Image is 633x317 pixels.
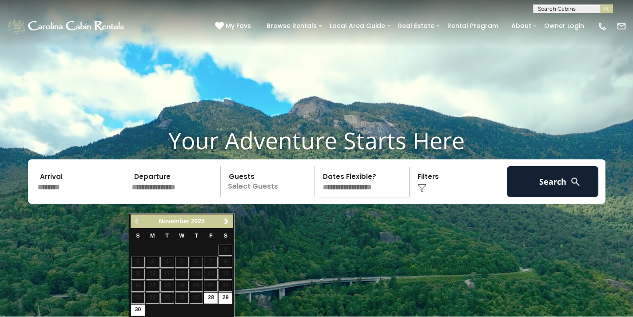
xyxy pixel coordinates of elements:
[418,184,426,193] img: filter--v1.png
[570,176,581,187] img: search-regular-white.png
[159,218,189,225] span: November
[325,19,390,33] a: Local Area Guide
[223,166,315,197] p: Select Guests
[507,166,599,197] button: Search
[262,19,321,33] a: Browse Rentals
[617,21,626,31] img: mail-regular-white.png
[131,305,145,316] a: 30
[204,293,218,304] a: 28
[221,216,232,227] a: Next
[215,21,253,31] a: My Favs
[226,21,251,31] span: My Favs
[540,19,589,33] a: Owner Login
[7,127,626,154] h1: Your Adventure Starts Here
[597,21,607,31] img: phone-regular-white.png
[219,293,232,304] a: 29
[7,17,127,35] img: White-1-1-2.png
[165,233,169,239] span: Tuesday
[209,233,213,239] span: Friday
[394,19,439,33] a: Real Estate
[195,233,198,239] span: Thursday
[443,19,503,33] a: Rental Program
[223,218,230,225] span: Next
[136,233,139,239] span: Sunday
[191,218,205,225] span: 2025
[150,233,155,239] span: Monday
[224,233,227,239] span: Saturday
[507,19,536,33] a: About
[179,233,184,239] span: Wednesday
